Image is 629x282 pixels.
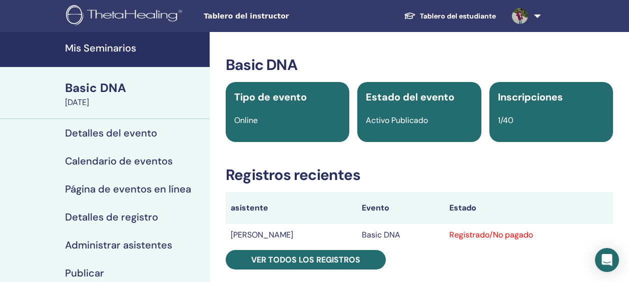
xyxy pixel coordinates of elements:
div: Basic DNA [65,79,204,96]
h4: Administrar asistentes [65,239,172,251]
div: Open Intercom Messenger [595,248,619,272]
div: Registrado/No pagado [449,229,608,241]
span: Tablero del instructor [204,11,354,21]
th: Estado [444,192,613,224]
img: default.jpg [512,8,528,24]
span: Ver todos los registros [251,254,360,265]
a: Basic DNA[DATE] [59,79,210,108]
div: [DATE] [65,96,204,108]
h4: Detalles de registro [65,211,158,223]
h4: Mis Seminarios [65,42,204,54]
h4: Página de eventos en línea [65,183,191,195]
td: Basic DNA [357,224,444,246]
img: logo.png [66,5,186,27]
span: Tipo de evento [234,90,307,103]
th: Evento [357,192,444,224]
a: Ver todos los registros [226,250,386,269]
img: graduation-cap-white.svg [404,11,416,20]
a: Tablero del estudiante [396,7,504,25]
h4: Publicar [65,267,104,279]
span: Inscripciones [498,90,563,103]
h3: Registros recientes [226,166,613,184]
span: Estado del evento [366,90,454,103]
span: Online [234,115,258,125]
h4: Calendario de eventos [65,155,173,167]
font: Tablero del estudiante [420,11,496,20]
h3: Basic DNA [226,56,613,74]
span: 1/40 [498,115,513,125]
span: Activo Publicado [366,115,428,125]
td: [PERSON_NAME] [226,224,357,246]
h4: Detalles del evento [65,127,157,139]
th: asistente [226,192,357,224]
